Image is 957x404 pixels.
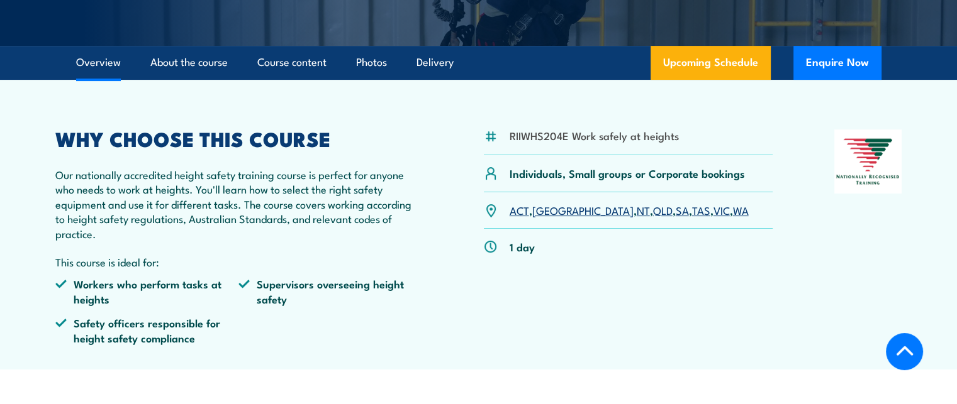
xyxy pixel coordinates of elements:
a: Delivery [417,46,454,79]
a: VIC [714,202,730,217]
li: Workers who perform tasks at heights [55,276,239,306]
h2: WHY CHOOSE THIS COURSE [55,129,423,147]
a: Upcoming Schedule [651,46,771,80]
a: Course content [257,46,327,79]
a: Photos [356,46,387,79]
p: This course is ideal for: [55,254,423,269]
a: QLD [653,202,673,217]
a: About the course [150,46,228,79]
a: SA [676,202,689,217]
a: ACT [510,202,529,217]
li: Supervisors overseeing height safety [238,276,422,306]
li: RIIWHS204E Work safely at heights [510,128,679,143]
p: , , , , , , , [510,203,749,217]
a: NT [637,202,650,217]
a: [GEOGRAPHIC_DATA] [532,202,634,217]
p: 1 day [510,239,535,254]
p: Our nationally accredited height safety training course is perfect for anyone who needs to work a... [55,167,423,241]
a: Overview [76,46,121,79]
a: TAS [692,202,710,217]
a: WA [733,202,749,217]
img: Nationally Recognised Training logo. [834,129,902,194]
button: Enquire Now [793,46,881,80]
li: Safety officers responsible for height safety compliance [55,315,239,345]
p: Individuals, Small groups or Corporate bookings [510,166,745,180]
